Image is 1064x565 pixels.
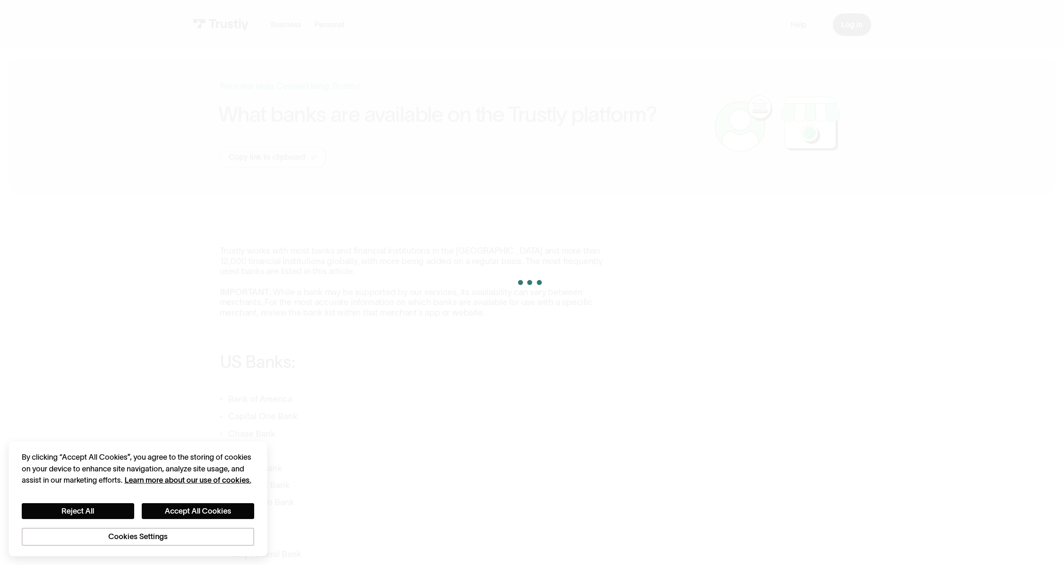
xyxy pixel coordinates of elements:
[22,528,254,546] button: Cookies Settings
[22,503,134,519] button: Reject All
[9,441,267,557] div: Cookie banner
[142,503,254,519] button: Accept All Cookies
[125,476,251,484] a: More information about your privacy, opens in a new tab
[22,452,254,486] div: By clicking “Accept All Cookies”, you agree to the storing of cookies on your device to enhance s...
[22,452,254,545] div: Privacy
